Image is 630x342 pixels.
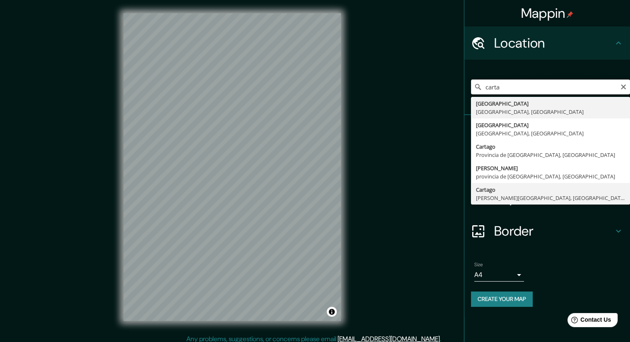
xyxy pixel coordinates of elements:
div: Layout [464,181,630,214]
div: Provincia de [GEOGRAPHIC_DATA], [GEOGRAPHIC_DATA] [476,151,625,159]
div: Location [464,26,630,60]
div: Border [464,214,630,248]
div: A4 [474,268,524,282]
div: [GEOGRAPHIC_DATA], [GEOGRAPHIC_DATA] [476,129,625,137]
img: pin-icon.png [567,11,573,18]
h4: Border [494,223,613,239]
div: [PERSON_NAME] [476,164,625,172]
iframe: Help widget launcher [556,310,621,333]
h4: Layout [494,190,613,206]
input: Pick your city or area [471,79,630,94]
div: Style [464,148,630,181]
canvas: Map [123,13,341,321]
div: Pins [464,115,630,148]
label: Size [474,261,483,268]
button: Toggle attribution [327,307,337,317]
button: Clear [620,82,627,90]
div: [GEOGRAPHIC_DATA] [476,121,625,129]
div: Cartago [476,185,625,194]
div: provincia de [GEOGRAPHIC_DATA], [GEOGRAPHIC_DATA] [476,172,625,181]
div: Cartago [476,142,625,151]
button: Create your map [471,291,533,307]
div: [GEOGRAPHIC_DATA], [GEOGRAPHIC_DATA] [476,108,625,116]
div: [GEOGRAPHIC_DATA] [476,99,625,108]
h4: Location [494,35,613,51]
h4: Mappin [521,5,574,22]
div: [PERSON_NAME][GEOGRAPHIC_DATA], [GEOGRAPHIC_DATA] [476,194,625,202]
